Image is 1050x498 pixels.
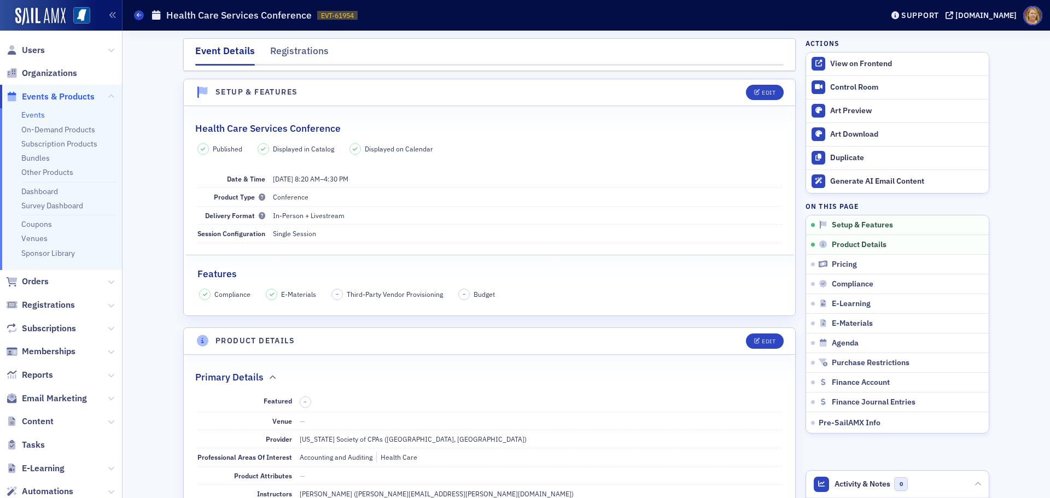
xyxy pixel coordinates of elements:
[22,67,77,79] span: Organizations
[806,76,989,99] a: Control Room
[832,260,857,269] span: Pricing
[21,125,95,134] a: On-Demand Products
[215,86,297,98] h4: Setup & Features
[6,91,95,103] a: Events & Products
[832,397,915,407] span: Finance Journal Entries
[197,267,237,281] h2: Features
[6,67,77,79] a: Organizations
[6,345,75,358] a: Memberships
[955,10,1017,20] div: [DOMAIN_NAME]
[1023,6,1042,25] span: Profile
[304,398,307,406] span: –
[324,174,348,183] time: 4:30 PM
[321,11,354,20] span: EVT-61954
[901,10,939,20] div: Support
[832,338,859,348] span: Agenda
[195,121,341,136] h2: Health Care Services Conference
[21,219,52,229] a: Coupons
[806,169,989,193] button: Generate AI Email Content
[300,417,305,425] span: —
[22,91,95,103] span: Events & Products
[819,418,880,427] span: Pre-SailAMX Info
[894,477,908,491] span: 0
[21,248,75,258] a: Sponsor Library
[22,299,75,311] span: Registrations
[832,358,909,368] span: Purchase Restrictions
[832,220,893,230] span: Setup & Features
[214,192,265,201] span: Product Type
[746,333,784,349] button: Edit
[266,435,292,443] span: Provider
[6,44,45,56] a: Users
[295,174,320,183] time: 8:20 AM
[6,299,75,311] a: Registrations
[806,52,989,75] a: View on Frontend
[463,290,466,298] span: –
[830,177,983,186] div: Generate AI Email Content
[281,289,316,299] span: E-Materials
[22,392,87,405] span: Email Marketing
[22,462,65,474] span: E-Learning
[270,44,329,64] div: Registrations
[22,44,45,56] span: Users
[273,174,348,183] span: –
[22,439,45,451] span: Tasks
[195,44,255,66] div: Event Details
[365,144,433,154] span: Displayed on Calendar
[806,99,989,122] a: Art Preview
[6,276,49,288] a: Orders
[835,478,890,490] span: Activity & Notes
[762,338,775,344] div: Edit
[215,335,295,347] h4: Product Details
[832,319,873,329] span: E-Materials
[21,233,48,243] a: Venues
[22,276,49,288] span: Orders
[946,11,1020,19] button: [DOMAIN_NAME]
[73,7,90,24] img: SailAMX
[830,83,983,92] div: Control Room
[6,369,53,381] a: Reports
[197,453,292,461] span: Professional Areas Of Interest
[15,8,66,25] img: SailAMX
[762,90,775,96] div: Edit
[22,369,53,381] span: Reports
[195,370,264,384] h2: Primary Details
[6,392,87,405] a: Email Marketing
[806,201,989,211] h4: On this page
[205,211,265,220] span: Delivery Format
[832,378,890,388] span: Finance Account
[300,452,372,462] div: Accounting and Auditing
[830,106,983,116] div: Art Preview
[21,186,58,196] a: Dashboard
[264,396,292,405] span: Featured
[214,289,250,299] span: Compliance
[300,471,305,480] span: —
[830,59,983,69] div: View on Frontend
[273,211,345,220] span: In-Person + Livestream
[21,201,83,210] a: Survey Dashboard
[336,290,339,298] span: –
[22,323,76,335] span: Subscriptions
[806,122,989,146] a: Art Download
[66,7,90,26] a: View Homepage
[273,144,334,154] span: Displayed in Catalog
[234,471,292,480] span: Product Attributes
[197,229,265,238] span: Session Configuration
[806,38,839,48] h4: Actions
[830,130,983,139] div: Art Download
[22,415,54,427] span: Content
[832,279,873,289] span: Compliance
[257,489,292,498] span: Instructors
[832,299,871,309] span: E-Learning
[273,229,316,238] span: Single Session
[272,417,292,425] span: Venue
[376,452,417,462] div: Health Care
[21,139,97,149] a: Subscription Products
[6,439,45,451] a: Tasks
[227,174,265,183] span: Date & Time
[21,110,45,120] a: Events
[746,85,784,100] button: Edit
[6,485,73,497] a: Automations
[830,153,983,163] div: Duplicate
